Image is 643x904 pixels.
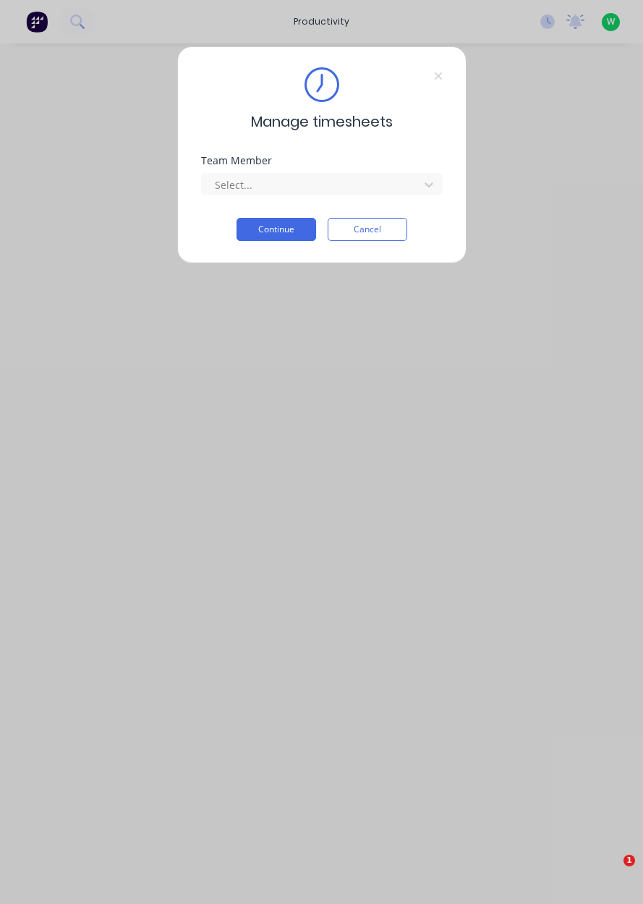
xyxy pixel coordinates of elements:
[594,855,629,890] iframe: Intercom live chat
[328,218,407,241] button: Cancel
[623,855,635,866] span: 1
[251,111,393,132] span: Manage timesheets
[201,156,443,166] div: Team Member
[237,218,316,241] button: Continue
